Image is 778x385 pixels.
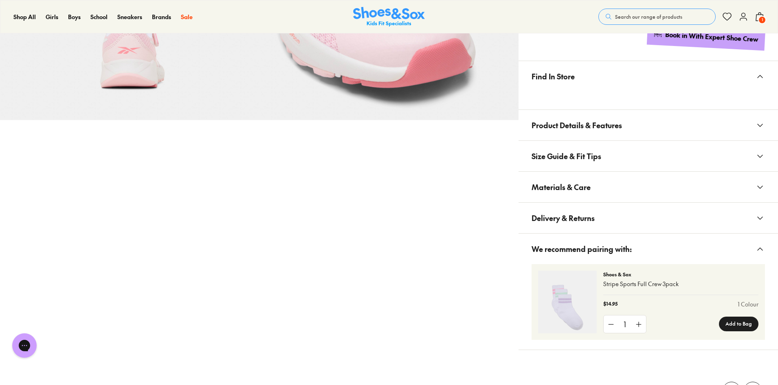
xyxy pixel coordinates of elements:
a: Girls [46,13,58,21]
span: We recommend pairing with: [532,237,632,261]
a: 1 Colour [738,300,758,308]
iframe: Gorgias live chat messenger [8,330,41,361]
iframe: Find in Store [532,92,765,100]
span: 1 [758,16,766,24]
a: Shop All [13,13,36,21]
button: Search our range of products [598,9,716,25]
span: Find In Store [532,64,575,88]
a: School [90,13,108,21]
div: Book in With Expert Shoe Crew [665,30,759,44]
span: Delivery & Returns [532,206,595,230]
button: Product Details & Features [519,110,778,140]
p: Stripe Sports Full Crew 3pack [603,280,758,288]
button: Find In Store [519,61,778,92]
button: Size Guide & Fit Tips [519,141,778,171]
span: Materials & Care [532,175,591,199]
a: Book in With Expert Shoe Crew [647,23,765,51]
a: Sneakers [117,13,142,21]
span: Size Guide & Fit Tips [532,144,601,168]
button: Materials & Care [519,172,778,202]
a: Shoes & Sox [353,7,425,27]
a: Brands [152,13,171,21]
img: SNS_Logo_Responsive.svg [353,7,425,27]
p: $14.95 [603,300,618,308]
span: Search our range of products [615,13,682,20]
button: Delivery & Returns [519,203,778,233]
button: Add to Bag [719,317,758,331]
img: 4-493184_1 [538,271,597,333]
button: We recommend pairing with: [519,234,778,264]
a: Boys [68,13,81,21]
p: Shoes & Sox [603,271,758,278]
a: Sale [181,13,193,21]
span: Product Details & Features [532,113,622,137]
button: 1 [755,8,765,26]
div: 1 [618,315,631,333]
